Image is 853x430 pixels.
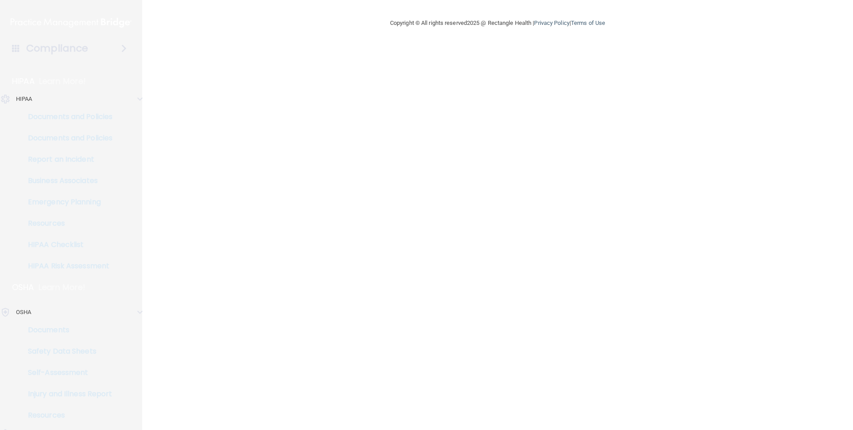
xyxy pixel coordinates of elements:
[6,326,127,334] p: Documents
[39,76,86,87] p: Learn More!
[6,390,127,398] p: Injury and Illness Report
[12,76,35,87] p: HIPAA
[6,347,127,356] p: Safety Data Sheets
[571,20,605,26] a: Terms of Use
[6,219,127,228] p: Resources
[534,20,569,26] a: Privacy Policy
[6,368,127,377] p: Self-Assessment
[11,14,132,32] img: PMB logo
[16,307,31,318] p: OSHA
[6,155,127,164] p: Report an Incident
[26,42,88,55] h4: Compliance
[12,282,34,293] p: OSHA
[6,134,127,143] p: Documents and Policies
[6,411,127,420] p: Resources
[6,262,127,271] p: HIPAA Risk Assessment
[6,112,127,121] p: Documents and Policies
[6,176,127,185] p: Business Associates
[39,282,86,293] p: Learn More!
[6,240,127,249] p: HIPAA Checklist
[16,94,32,104] p: HIPAA
[6,198,127,207] p: Emergency Planning
[335,9,660,37] div: Copyright © All rights reserved 2025 @ Rectangle Health | |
